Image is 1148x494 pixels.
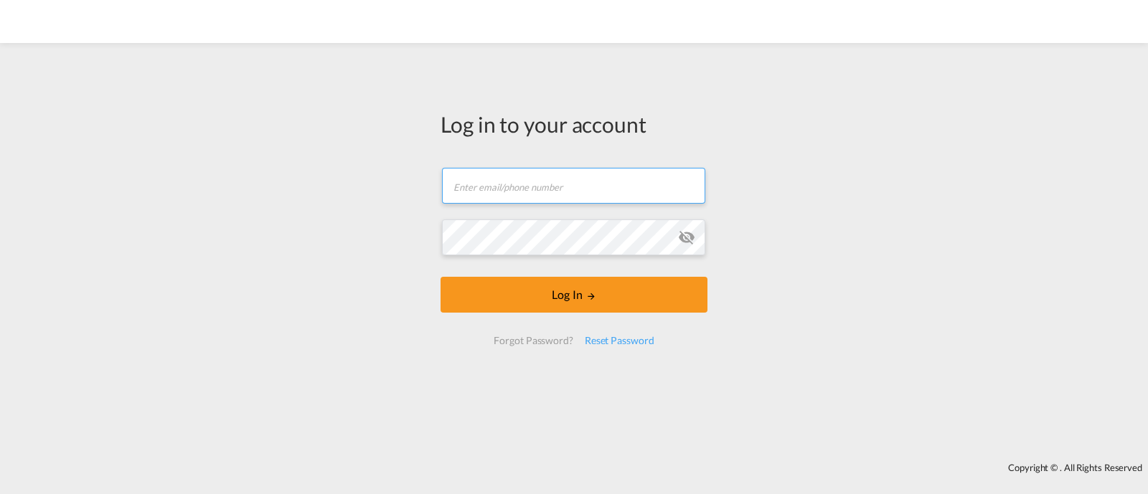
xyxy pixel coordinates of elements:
input: Enter email/phone number [442,168,705,204]
div: Reset Password [579,328,660,353]
md-icon: icon-eye-off [678,229,695,246]
div: Forgot Password? [488,328,578,353]
button: LOGIN [441,277,707,313]
div: Log in to your account [441,109,707,139]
